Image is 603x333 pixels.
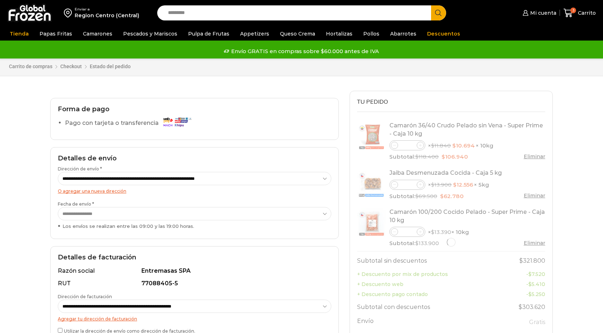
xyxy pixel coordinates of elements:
[79,27,116,41] a: Camarones
[58,223,331,230] div: Los envíos se realizan entre las 09:00 y las 19:00 horas.
[58,155,331,163] h2: Detalles de envío
[58,105,331,113] h2: Forma de pago
[564,5,596,22] a: 3 Carrito
[65,117,195,130] label: Pago con tarjeta o transferencia
[58,188,126,194] a: O agregar una nueva dirección
[58,267,140,275] div: Razón social
[570,8,576,13] span: 3
[360,27,383,41] a: Pollos
[58,172,331,185] select: Dirección de envío *
[58,300,331,313] select: Dirección de facturación
[6,27,32,41] a: Tienda
[36,27,76,41] a: Papas Fritas
[120,27,181,41] a: Pescados y Mariscos
[58,280,140,288] div: RUT
[58,207,331,220] select: Fecha de envío * Los envíos se realizan entre las 09:00 y las 19:00 horas.
[424,27,464,41] a: Descuentos
[58,294,331,313] label: Dirección de facturación
[528,9,556,17] span: Mi cuenta
[357,98,388,106] span: Tu pedido
[184,27,233,41] a: Pulpa de Frutas
[9,63,52,70] a: Carrito de compras
[75,12,139,19] div: Region Centro (Central)
[141,267,327,275] div: Entremasas SPA
[576,9,596,17] span: Carrito
[58,328,62,333] input: Utilizar la dirección de envío como dirección de facturación.
[237,27,273,41] a: Appetizers
[322,27,356,41] a: Hortalizas
[161,116,193,128] img: Pago con tarjeta o transferencia
[276,27,319,41] a: Queso Crema
[387,27,420,41] a: Abarrotes
[75,7,139,12] div: Enviar a
[58,166,331,185] label: Dirección de envío *
[431,5,446,20] button: Search button
[58,254,331,262] h2: Detalles de facturación
[521,6,556,20] a: Mi cuenta
[141,280,327,288] div: 77088405-5
[64,7,75,19] img: address-field-icon.svg
[58,201,331,230] label: Fecha de envío *
[58,316,137,322] a: Agregar tu dirección de facturación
